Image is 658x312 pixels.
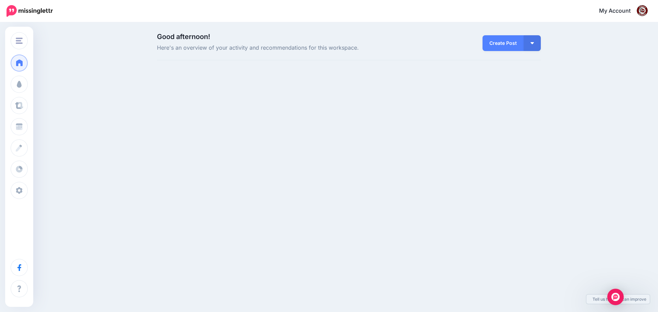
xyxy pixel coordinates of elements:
a: Tell us how we can improve [586,295,650,304]
span: Here's an overview of your activity and recommendations for this workspace. [157,43,410,52]
div: Open Intercom Messenger [607,289,624,305]
span: Good afternoon! [157,33,210,41]
a: My Account [592,3,648,20]
a: Create Post [483,35,524,51]
img: Missinglettr [7,5,53,17]
img: arrow-down-white.png [531,42,534,44]
img: menu.png [16,38,23,44]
